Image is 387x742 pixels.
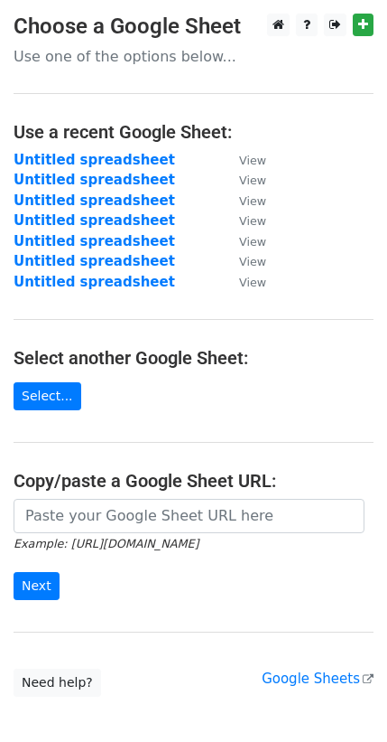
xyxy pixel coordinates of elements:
[239,174,266,187] small: View
[14,274,175,290] a: Untitled spreadsheet
[14,470,373,492] h4: Copy/paste a Google Sheet URL:
[14,172,175,188] a: Untitled spreadsheet
[14,572,60,600] input: Next
[239,235,266,249] small: View
[221,212,266,229] a: View
[14,152,175,168] a: Untitled spreadsheet
[239,214,266,228] small: View
[14,382,81,410] a: Select...
[14,47,373,66] p: Use one of the options below...
[221,193,266,209] a: View
[221,253,266,269] a: View
[221,233,266,249] a: View
[239,276,266,289] small: View
[14,233,175,249] a: Untitled spreadsheet
[221,274,266,290] a: View
[14,14,373,40] h3: Choose a Google Sheet
[239,255,266,268] small: View
[14,212,175,229] a: Untitled spreadsheet
[14,347,373,369] h4: Select another Google Sheet:
[262,671,373,687] a: Google Sheets
[14,499,364,533] input: Paste your Google Sheet URL here
[221,152,266,168] a: View
[14,121,373,143] h4: Use a recent Google Sheet:
[14,193,175,209] a: Untitled spreadsheet
[239,154,266,167] small: View
[14,253,175,269] a: Untitled spreadsheet
[239,194,266,208] small: View
[14,669,101,697] a: Need help?
[14,537,198,550] small: Example: [URL][DOMAIN_NAME]
[221,172,266,188] a: View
